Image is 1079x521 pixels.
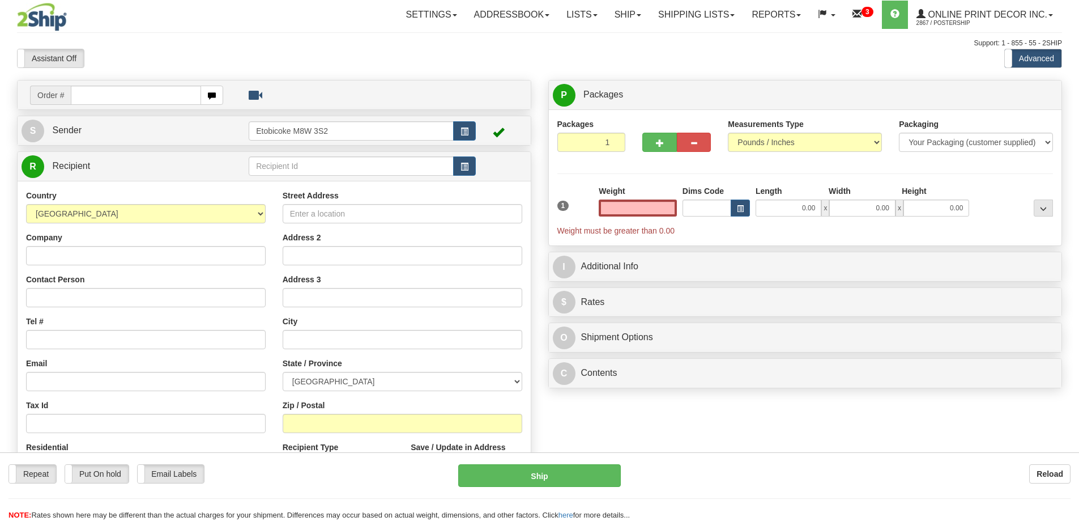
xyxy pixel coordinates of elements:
[1037,469,1063,478] b: Reload
[458,464,621,487] button: Ship
[8,511,31,519] span: NOTE:
[902,185,927,197] label: Height
[22,155,44,178] span: R
[22,155,224,178] a: R Recipient
[650,1,743,29] a: Shipping lists
[557,226,675,235] span: Weight must be greater than 0.00
[899,118,939,130] label: Packaging
[553,291,575,314] span: $
[26,358,47,369] label: Email
[26,274,84,285] label: Contact Person
[65,465,129,483] label: Put On hold
[829,185,851,197] label: Width
[558,1,605,29] a: Lists
[683,185,724,197] label: Dims Code
[26,442,69,453] label: Residential
[557,201,569,211] span: 1
[18,49,84,67] label: Assistant Off
[138,465,204,483] label: Email Labels
[17,39,1062,48] div: Support: 1 - 855 - 55 - 2SHIP
[1034,200,1053,217] div: ...
[553,327,575,349] span: O
[283,400,325,411] label: Zip / Postal
[398,1,466,29] a: Settings
[908,1,1061,29] a: Online Print Decor Inc. 2867 / PosterShip
[411,442,522,464] label: Save / Update in Address Book
[17,3,67,31] img: logo2867.jpg
[821,200,829,217] span: x
[283,190,339,201] label: Street Address
[22,120,44,142] span: S
[249,121,454,141] input: Sender Id
[52,161,90,171] span: Recipient
[862,7,873,17] sup: 3
[30,86,71,105] span: Order #
[283,358,342,369] label: State / Province
[895,200,903,217] span: x
[557,118,594,130] label: Packages
[283,232,321,243] label: Address 2
[583,90,623,99] span: Packages
[9,465,56,483] label: Repeat
[756,185,782,197] label: Length
[844,1,882,29] a: 3
[553,291,1058,314] a: $Rates
[26,190,57,201] label: Country
[1005,49,1061,67] label: Advanced
[466,1,558,29] a: Addressbook
[26,400,48,411] label: Tax Id
[606,1,650,29] a: Ship
[283,274,321,285] label: Address 3
[553,256,575,278] span: I
[52,125,82,135] span: Sender
[743,1,809,29] a: Reports
[22,119,249,142] a: S Sender
[553,84,575,107] span: P
[553,362,1058,385] a: CContents
[728,118,804,130] label: Measurements Type
[283,316,297,327] label: City
[249,156,454,176] input: Recipient Id
[26,232,62,243] label: Company
[916,18,1001,29] span: 2867 / PosterShip
[926,10,1047,19] span: Online Print Decor Inc.
[553,362,575,385] span: C
[558,511,573,519] a: here
[283,442,339,453] label: Recipient Type
[283,204,522,223] input: Enter a location
[553,326,1058,349] a: OShipment Options
[599,185,625,197] label: Weight
[553,83,1058,107] a: P Packages
[553,255,1058,278] a: IAdditional Info
[26,316,44,327] label: Tel #
[1029,464,1071,484] button: Reload
[1053,202,1078,318] iframe: chat widget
